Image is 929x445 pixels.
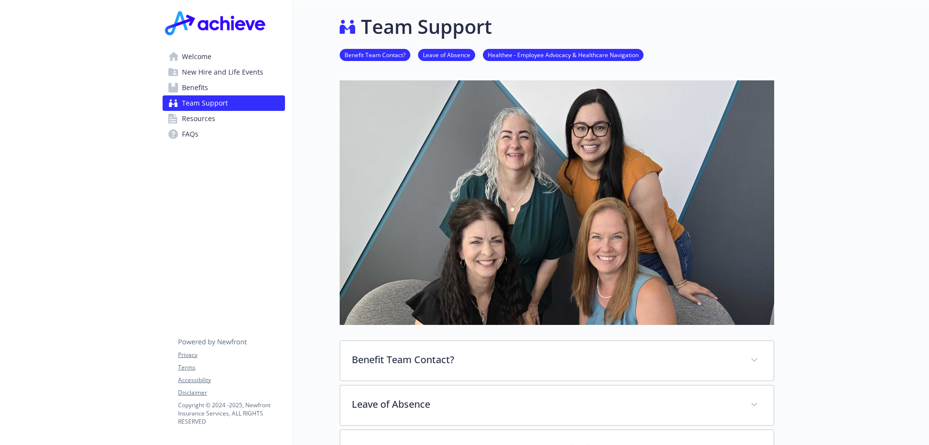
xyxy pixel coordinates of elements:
[361,12,492,41] h1: Team Support
[182,49,211,64] span: Welcome
[163,64,285,80] a: New Hire and Life Events
[163,95,285,111] a: Team Support
[178,388,285,397] a: Disclaimer
[352,353,739,367] p: Benefit Team Contact?
[163,126,285,142] a: FAQs
[182,126,198,142] span: FAQs
[182,80,208,95] span: Benefits
[418,50,475,59] a: Leave of Absence
[163,80,285,95] a: Benefits
[340,80,774,324] img: team support page banner
[178,363,285,372] a: Terms
[163,49,285,64] a: Welcome
[340,50,410,59] a: Benefit Team Contact?
[178,401,285,426] p: Copyright © 2024 - 2025 , Newfront Insurance Services, ALL RIGHTS RESERVED
[182,64,263,80] span: New Hire and Life Events
[182,95,228,111] span: Team Support
[182,111,215,126] span: Resources
[163,111,285,126] a: Resources
[352,397,739,412] p: Leave of Absence
[178,376,285,384] a: Accessibility
[483,50,644,59] a: Healthee - Employee Advocacy & Healthcare Navigation
[340,341,774,381] div: Benefit Team Contact?
[178,351,285,359] a: Privacy
[340,385,774,425] div: Leave of Absence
